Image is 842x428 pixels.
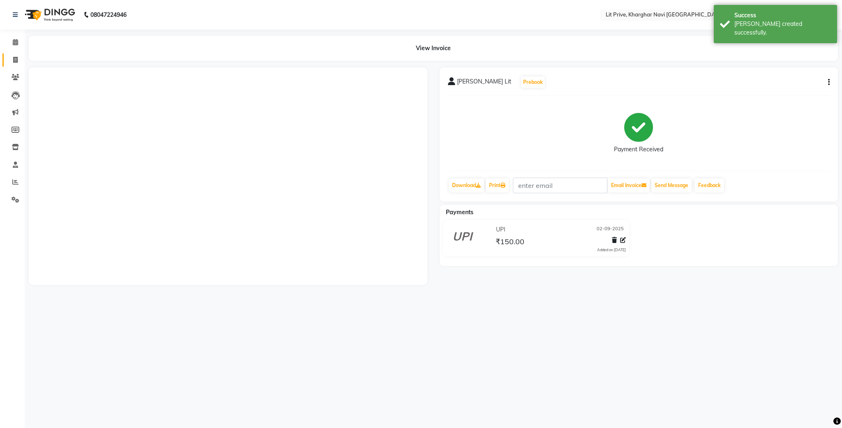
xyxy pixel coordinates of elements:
button: Email Invoice [608,178,650,192]
b: 08047224946 [90,3,127,26]
div: View Invoice [29,36,838,61]
a: Print [486,178,509,192]
button: Send Message [651,178,692,192]
a: Download [449,178,484,192]
span: [PERSON_NAME] Lit [457,77,511,89]
span: ₹150.00 [496,237,524,248]
div: Success [734,11,831,20]
span: UPI [496,225,505,234]
div: Bill created successfully. [734,20,831,37]
button: Prebook [521,76,545,88]
span: Payments [446,208,473,216]
input: enter email [513,178,607,193]
div: Added on [DATE] [597,247,626,253]
div: Payment Received [614,145,663,154]
span: 02-09-2025 [597,225,624,234]
img: logo [21,3,77,26]
a: Feedback [695,178,724,192]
